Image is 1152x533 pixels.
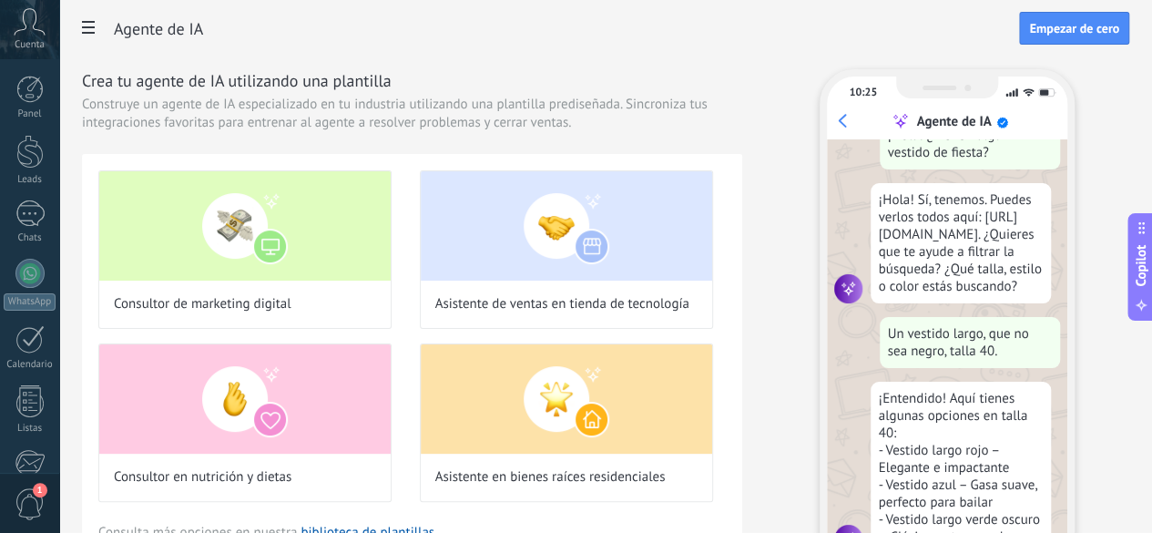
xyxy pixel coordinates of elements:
img: Consultor de marketing digital [99,171,391,281]
div: Agente de IA [916,113,991,130]
span: 1 [33,483,47,497]
div: Leads [4,174,56,186]
img: Asistente de ventas en tienda de tecnología [421,171,712,281]
span: Copilot [1132,244,1150,286]
div: Listas [4,423,56,435]
button: Empezar de cero [1019,12,1129,45]
div: Calendario [4,359,56,371]
span: Cuenta [15,39,45,51]
img: Asistente en bienes raíces residenciales [421,344,712,454]
div: Un vestido largo, que no sea negro, talla 40. [880,317,1060,368]
span: Asistente de ventas en tienda de tecnología [435,295,689,313]
span: Consultor de marketing digital [114,295,291,313]
img: agent icon [834,274,863,303]
div: 10:25 [850,86,877,99]
img: Consultor en nutrición y dietas [99,344,391,454]
div: ¡Hola! Sí, tenemos. Puedes verlos todos aquí: [URL][DOMAIN_NAME]. ¿Quieres que te ayude a filtrar... [871,183,1051,303]
div: WhatsApp [4,293,56,311]
span: Empezar de cero [1029,22,1119,35]
span: Asistente en bienes raíces residenciales [435,468,666,487]
div: Panel [4,108,56,120]
h3: Crea tu agente de IA utilizando una plantilla [82,69,742,92]
div: ¡Hola! ¿Tienen algún vestido de fiesta? [880,118,1060,169]
div: Chats [4,232,56,244]
span: Consultor en nutrición y dietas [114,468,291,487]
span: Construye un agente de IA especializado en tu industria utilizando una plantilla prediseñada. Sin... [82,96,742,132]
h2: Agente de IA [114,11,1019,47]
